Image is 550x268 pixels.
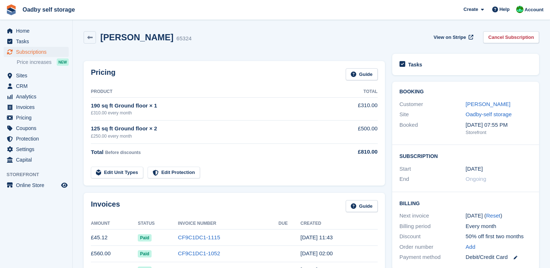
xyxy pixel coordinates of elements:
[483,31,539,43] a: Cancel Subscription
[16,26,60,36] span: Home
[400,100,466,109] div: Customer
[91,68,116,80] h2: Pricing
[334,97,378,120] td: £310.00
[4,26,69,36] a: menu
[466,111,512,117] a: Oadby-self storage
[431,31,475,43] a: View on Stripe
[463,6,478,13] span: Create
[16,134,60,144] span: Protection
[91,86,334,98] th: Product
[6,4,17,15] img: stora-icon-8386f47178a22dfd0bd8f6a31ec36ba5ce8667c1dd55bd0f319d3a0aa187defe.svg
[434,34,466,41] span: View on Stripe
[4,70,69,81] a: menu
[400,243,466,251] div: Order number
[466,212,532,220] div: [DATE] ( )
[466,253,532,261] div: Debit/Credit Card
[91,149,104,155] span: Total
[400,121,466,136] div: Booked
[4,113,69,123] a: menu
[4,155,69,165] a: menu
[91,218,138,230] th: Amount
[4,92,69,102] a: menu
[466,243,475,251] a: Add
[7,171,72,178] span: Storefront
[408,61,422,68] h2: Tasks
[4,47,69,57] a: menu
[346,68,378,80] a: Guide
[466,129,532,136] div: Storefront
[466,121,532,129] div: [DATE] 07:55 PM
[91,245,138,262] td: £560.00
[16,36,60,46] span: Tasks
[16,113,60,123] span: Pricing
[466,222,532,231] div: Every month
[301,250,333,256] time: 2025-08-11 01:00:02 UTC
[16,102,60,112] span: Invoices
[466,232,532,241] div: 50% off first two months
[91,125,334,133] div: 125 sq ft Ground floor × 2
[16,180,60,190] span: Online Store
[400,89,532,95] h2: Booking
[138,250,151,257] span: Paid
[138,218,178,230] th: Status
[16,81,60,91] span: CRM
[17,58,69,66] a: Price increases NEW
[334,148,378,156] div: £810.00
[17,59,52,66] span: Price increases
[16,144,60,154] span: Settings
[400,253,466,261] div: Payment method
[178,218,278,230] th: Invoice Number
[148,167,200,179] a: Edit Protection
[91,133,334,139] div: £250.00 every month
[4,180,69,190] a: menu
[334,86,378,98] th: Total
[301,234,333,240] time: 2025-09-05 10:43:08 UTC
[278,218,300,230] th: Due
[466,165,483,173] time: 2024-12-11 01:00:00 UTC
[60,181,69,190] a: Preview store
[4,144,69,154] a: menu
[400,165,466,173] div: Start
[466,101,510,107] a: [PERSON_NAME]
[516,6,523,13] img: Stephanie
[176,34,192,43] div: 65324
[91,200,120,212] h2: Invoices
[4,102,69,112] a: menu
[105,150,141,155] span: Before discounts
[486,212,500,219] a: Reset
[138,234,151,241] span: Paid
[4,81,69,91] a: menu
[91,167,143,179] a: Edit Unit Types
[301,218,378,230] th: Created
[400,110,466,119] div: Site
[91,230,138,246] td: £45.12
[91,102,334,110] div: 190 sq ft Ground floor × 1
[100,32,173,42] h2: [PERSON_NAME]
[400,212,466,220] div: Next invoice
[178,234,220,240] a: CF9C1DC1-1115
[400,152,532,159] h2: Subscription
[400,199,532,207] h2: Billing
[400,175,466,183] div: End
[57,58,69,66] div: NEW
[400,222,466,231] div: Billing period
[16,92,60,102] span: Analytics
[16,155,60,165] span: Capital
[346,200,378,212] a: Guide
[16,47,60,57] span: Subscriptions
[91,110,334,116] div: £310.00 every month
[20,4,78,16] a: Oadby self storage
[178,250,220,256] a: CF9C1DC1-1052
[4,134,69,144] a: menu
[16,123,60,133] span: Coupons
[400,232,466,241] div: Discount
[466,176,486,182] span: Ongoing
[16,70,60,81] span: Sites
[525,6,543,13] span: Account
[4,36,69,46] a: menu
[4,123,69,133] a: menu
[334,121,378,143] td: £500.00
[499,6,510,13] span: Help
